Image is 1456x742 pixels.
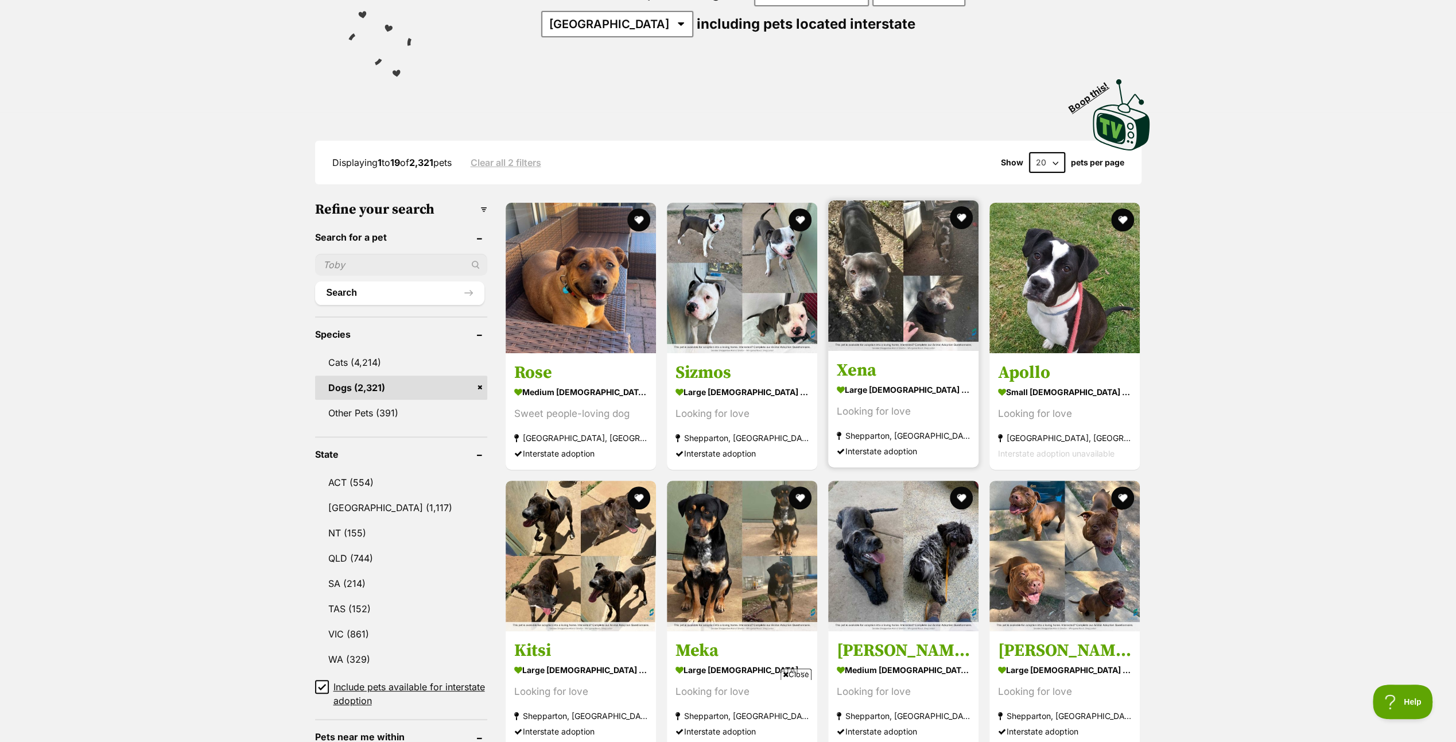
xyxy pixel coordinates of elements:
[1066,73,1119,114] span: Boop this!
[950,206,973,229] button: favourite
[315,202,487,218] h3: Refine your search
[675,384,809,400] strong: large [DEMOGRAPHIC_DATA] Dog
[837,640,970,662] h3: [PERSON_NAME]
[989,203,1140,353] img: Apollo - American Staffordshire Terrier Dog
[514,446,647,461] div: Interstate adoption
[471,157,541,168] a: Clear all 2 filters
[989,353,1140,470] a: Apollo small [DEMOGRAPHIC_DATA] Dog Looking for love [GEOGRAPHIC_DATA], [GEOGRAPHIC_DATA] Interst...
[1071,158,1124,167] label: pets per page
[781,668,812,680] span: Close
[828,351,979,467] a: Xena large [DEMOGRAPHIC_DATA] Dog Looking for love Shepparton, [GEOGRAPHIC_DATA] Interstate adoption
[989,481,1140,631] img: Charles - Boerboel x Mastiff Dog
[315,546,487,570] a: QLD (744)
[514,684,647,700] div: Looking for love
[950,486,973,509] button: favourite
[998,430,1131,446] strong: [GEOGRAPHIC_DATA], [GEOGRAPHIC_DATA]
[1093,79,1150,150] img: PetRescue TV logo
[333,680,487,708] span: Include pets available for interstate adoption
[998,640,1131,662] h3: [PERSON_NAME]
[837,443,970,459] div: Interstate adoption
[315,401,487,425] a: Other Pets (391)
[506,353,656,470] a: Rose medium [DEMOGRAPHIC_DATA] Dog Sweet people-loving dog [GEOGRAPHIC_DATA], [GEOGRAPHIC_DATA] I...
[315,449,487,459] header: State
[315,571,487,596] a: SA (214)
[789,486,812,509] button: favourite
[998,449,1115,458] span: Interstate adoption unavailable
[514,430,647,446] strong: [GEOGRAPHIC_DATA], [GEOGRAPHIC_DATA]
[837,404,970,419] div: Looking for love
[1001,158,1023,167] span: Show
[1112,208,1135,231] button: favourite
[837,360,970,381] h3: Xena
[1112,486,1135,509] button: favourite
[675,446,809,461] div: Interstate adoption
[789,208,812,231] button: favourite
[315,647,487,671] a: WA (329)
[315,622,487,646] a: VIC (861)
[675,362,809,384] h3: Sizmos
[998,724,1131,739] div: Interstate adoption
[828,200,979,351] img: Xena - American Staffordshire Terrier Dog
[409,157,433,168] strong: 2,321
[514,708,647,724] strong: Shepparton, [GEOGRAPHIC_DATA]
[514,362,647,384] h3: Rose
[1373,685,1433,719] iframe: Help Scout Beacon - Open
[390,157,400,168] strong: 19
[697,16,915,32] span: including pets located interstate
[519,685,937,736] iframe: Advertisement
[667,481,817,631] img: Meka - Rottweiler Dog
[627,486,650,509] button: favourite
[514,640,647,662] h3: Kitsi
[675,662,809,678] strong: large [DEMOGRAPHIC_DATA] Dog
[837,381,970,398] strong: large [DEMOGRAPHIC_DATA] Dog
[514,724,647,739] div: Interstate adoption
[315,232,487,242] header: Search for a pet
[667,203,817,353] img: Sizmos - American Staffordshire Terrier Dog
[315,376,487,400] a: Dogs (2,321)
[315,680,487,708] a: Include pets available for interstate adoption
[378,157,382,168] strong: 1
[315,732,487,742] header: Pets near me within
[315,597,487,621] a: TAS (152)
[514,406,647,422] div: Sweet people-loving dog
[315,329,487,339] header: Species
[998,684,1131,700] div: Looking for love
[828,481,979,631] img: Molly - Poodle Dog
[506,203,656,353] img: Rose - Staffordshire Bull Terrier Dog
[1093,69,1150,153] a: Boop this!
[837,662,970,678] strong: medium [DEMOGRAPHIC_DATA] Dog
[315,496,487,520] a: [GEOGRAPHIC_DATA] (1,117)
[998,362,1131,384] h3: Apollo
[675,430,809,446] strong: Shepparton, [GEOGRAPHIC_DATA]
[627,208,650,231] button: favourite
[837,428,970,443] strong: Shepparton, [GEOGRAPHIC_DATA]
[506,481,656,631] img: Kitsi - German Shepherd Dog x Staffordshire Bull Terrier Dog
[675,406,809,422] div: Looking for love
[332,157,452,168] span: Displaying to of pets
[998,406,1131,422] div: Looking for love
[675,640,809,662] h3: Meka
[315,350,487,374] a: Cats (4,214)
[315,281,484,304] button: Search
[315,521,487,545] a: NT (155)
[315,470,487,494] a: ACT (554)
[514,384,647,400] strong: medium [DEMOGRAPHIC_DATA] Dog
[667,353,817,470] a: Sizmos large [DEMOGRAPHIC_DATA] Dog Looking for love Shepparton, [GEOGRAPHIC_DATA] Interstate ado...
[315,254,487,276] input: Toby
[998,708,1131,724] strong: Shepparton, [GEOGRAPHIC_DATA]
[998,662,1131,678] strong: large [DEMOGRAPHIC_DATA] Dog
[998,384,1131,400] strong: small [DEMOGRAPHIC_DATA] Dog
[514,662,647,678] strong: large [DEMOGRAPHIC_DATA] Dog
